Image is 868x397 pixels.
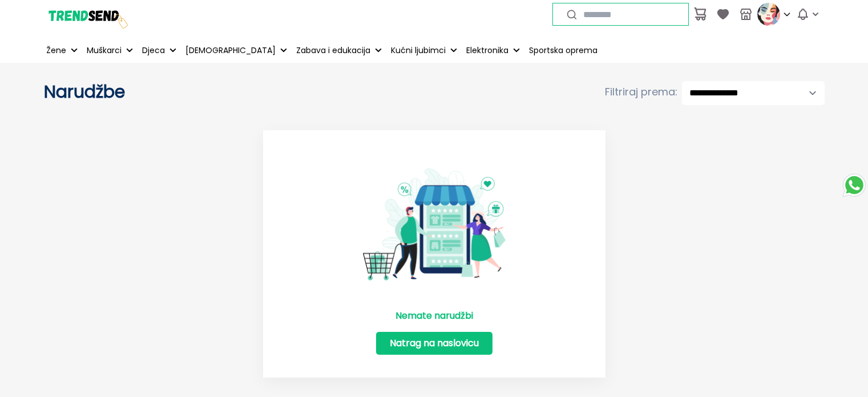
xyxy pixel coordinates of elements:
p: [DEMOGRAPHIC_DATA] [185,45,276,57]
button: Elektronika [464,38,522,63]
select: Filtriraj prema: [682,81,825,105]
button: Žene [44,38,80,63]
button: Djeca [140,38,179,63]
a: Natrag na naslovicu [376,332,492,355]
h2: Narudžbe [44,82,434,102]
button: [DEMOGRAPHIC_DATA] [183,38,289,63]
img: profile picture [757,3,780,26]
p: Muškarci [87,45,122,57]
p: Zabava i edukacija [296,45,370,57]
a: Sportska oprema [527,38,600,63]
p: Žene [46,45,66,57]
img: No Item [363,153,506,296]
button: Zabava i edukacija [294,38,384,63]
button: Muškarci [84,38,135,63]
span: Filtriraj prema: [605,84,677,100]
p: Nemate narudžbi [395,309,473,323]
p: Djeca [142,45,165,57]
button: Kućni ljubimci [389,38,459,63]
p: Elektronika [466,45,508,57]
p: Kućni ljubimci [391,45,446,57]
